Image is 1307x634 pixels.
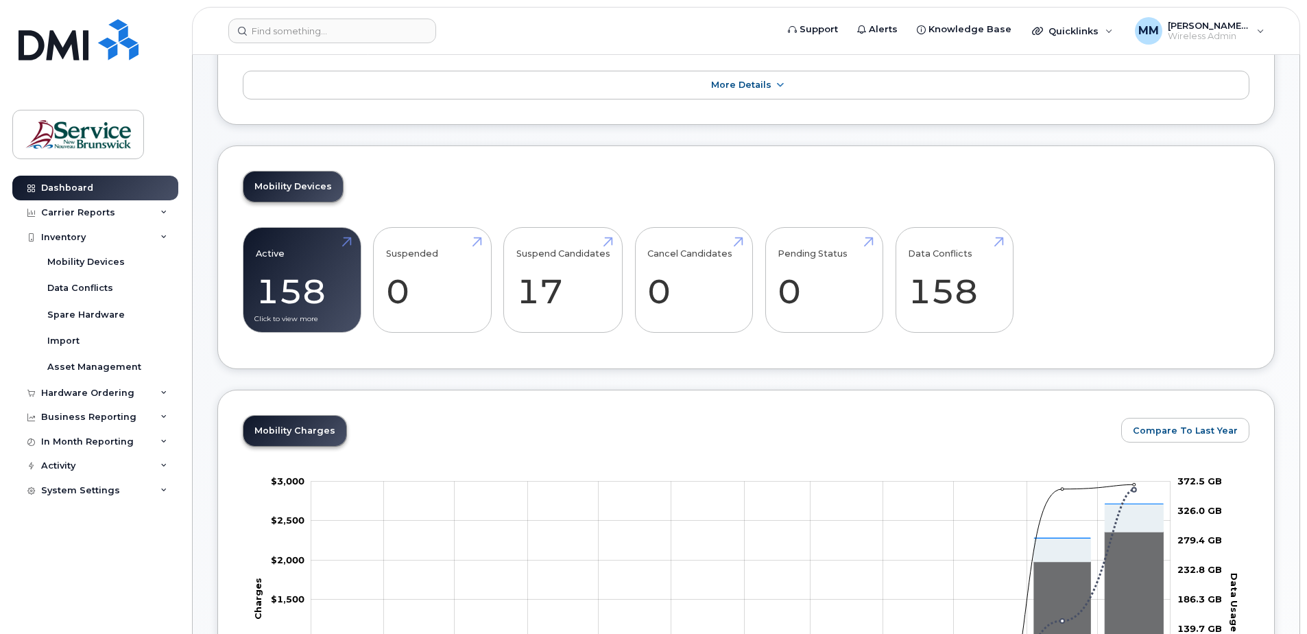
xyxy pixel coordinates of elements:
a: Mobility Devices [243,172,343,202]
tspan: 326.0 GB [1177,505,1222,516]
tspan: 186.3 GB [1177,594,1222,604]
div: Quicklinks [1022,17,1123,45]
tspan: $2,000 [271,554,304,565]
a: Support [778,16,848,43]
a: Cancel Candidates 0 [647,235,740,325]
a: Suspend Candidates 17 [516,235,610,325]
g: $0 [271,554,304,565]
tspan: Charges [252,578,263,620]
span: [PERSON_NAME] (ASD-E) [1168,20,1250,31]
g: $0 [271,475,304,486]
tspan: $1,500 [271,594,304,604]
a: Knowledge Base [907,16,1021,43]
span: Support [800,23,838,36]
tspan: 372.5 GB [1177,475,1222,486]
tspan: $2,500 [271,515,304,526]
span: Quicklinks [1048,25,1099,36]
g: $0 [271,594,304,604]
div: McEachern, Melissa (ASD-E) [1125,17,1274,45]
tspan: 279.4 GB [1177,535,1222,545]
span: More Details [711,80,771,90]
span: Knowledge Base [928,23,1011,36]
input: Find something... [228,19,436,43]
a: Suspended 0 [386,235,479,325]
tspan: Data Usage [1229,572,1240,631]
tspan: 139.7 GB [1177,623,1222,634]
span: MM [1138,23,1159,39]
span: Compare To Last Year [1133,424,1238,437]
a: Active 158 [256,235,348,325]
button: Compare To Last Year [1121,418,1249,443]
span: Wireless Admin [1168,31,1250,42]
a: Data Conflicts 158 [908,235,1000,325]
span: Alerts [869,23,898,36]
a: Mobility Charges [243,416,346,446]
a: Pending Status 0 [778,235,870,325]
tspan: $3,000 [271,475,304,486]
a: Alerts [848,16,907,43]
tspan: 232.8 GB [1177,564,1222,575]
g: $0 [271,515,304,526]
